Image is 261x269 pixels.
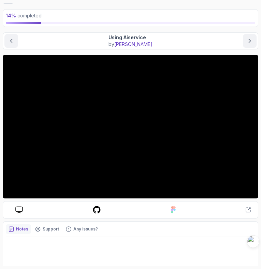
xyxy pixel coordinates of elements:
[6,13,42,18] span: completed
[32,224,62,234] button: Support button
[43,226,59,232] p: Support
[63,224,101,234] button: Feedback button
[114,41,153,47] span: [PERSON_NAME]
[6,224,31,234] button: notes button
[6,13,16,18] span: 14 %
[10,206,28,213] a: course slides
[4,34,18,48] button: previous content
[243,34,257,48] button: next content
[16,226,28,232] p: Notes
[108,41,153,48] p: by
[3,55,258,198] iframe: 5 - Using AiService
[108,34,153,41] p: Using Aiservice
[87,206,106,214] a: course repo
[73,226,98,232] p: Any issues?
